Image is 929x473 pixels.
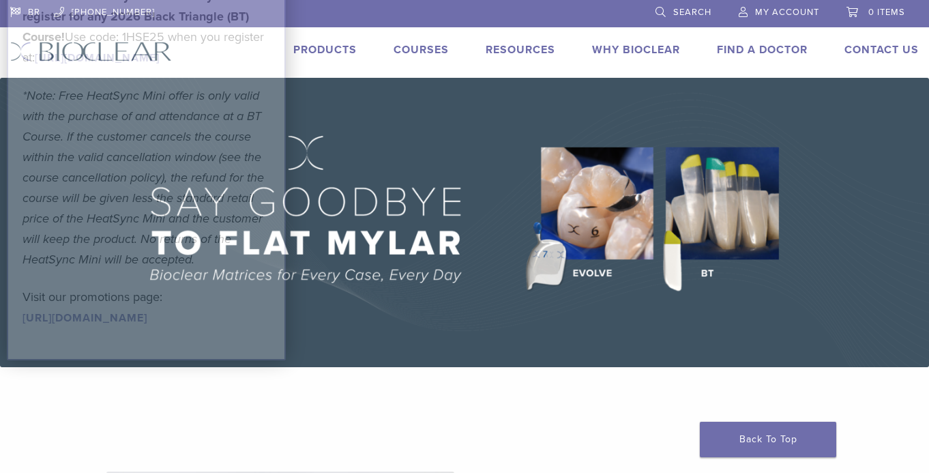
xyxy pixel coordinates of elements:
a: Products [293,43,357,57]
a: Courses [394,43,449,57]
a: Why Bioclear [592,43,680,57]
span: 0 items [868,7,905,18]
a: Contact Us [844,43,919,57]
a: Resources [486,43,555,57]
p: Visit our promotions page: [23,287,270,328]
a: [URL][DOMAIN_NAME] [35,51,160,65]
em: *Note: Free HeatSync Mini offer is only valid with the purchase of and attendance at a BT Course.... [23,88,264,267]
a: [URL][DOMAIN_NAME] [23,311,147,325]
a: Find A Doctor [717,43,808,57]
a: Back To Top [700,422,836,457]
span: Search [673,7,711,18]
span: My Account [755,7,819,18]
